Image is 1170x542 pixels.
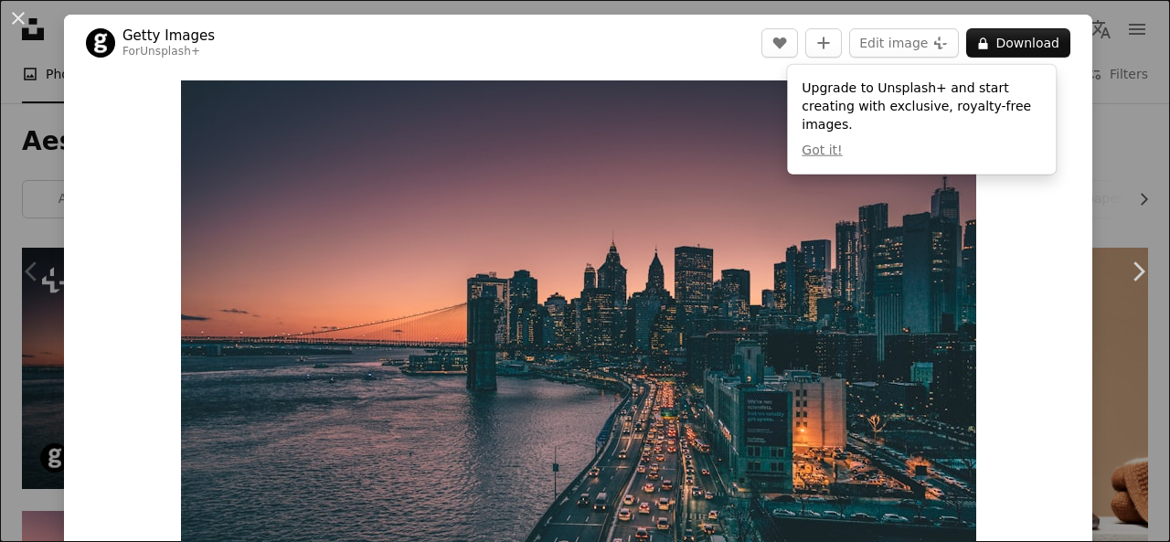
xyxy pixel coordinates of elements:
[966,28,1070,58] button: Download
[140,45,200,58] a: Unsplash+
[761,28,798,58] button: Like
[122,27,215,45] a: Getty Images
[787,65,1056,175] div: Upgrade to Unsplash+ and start creating with exclusive, royalty-free images.
[805,28,842,58] button: Add to Collection
[849,28,959,58] button: Edit image
[802,142,842,160] button: Got it!
[122,45,215,59] div: For
[86,28,115,58] img: Go to Getty Images's profile
[1106,184,1170,359] a: Next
